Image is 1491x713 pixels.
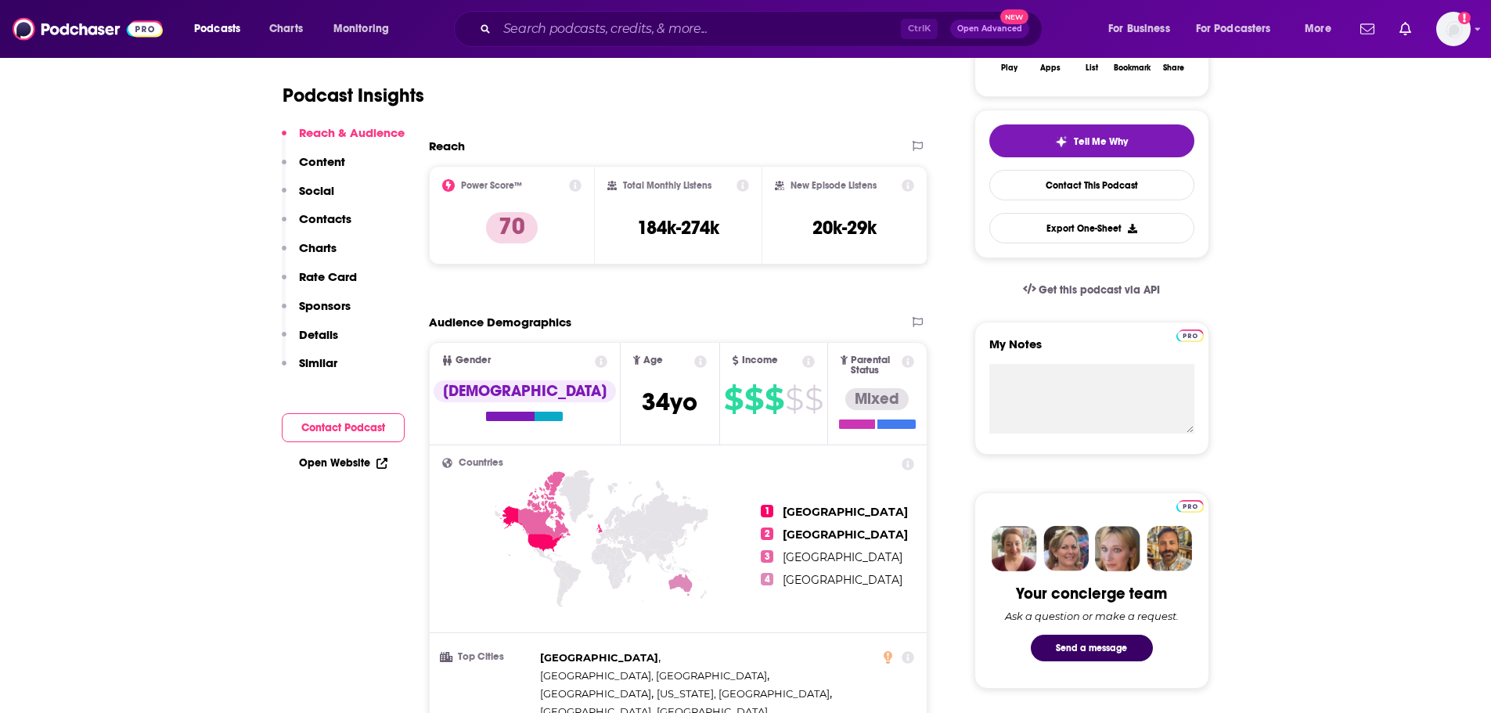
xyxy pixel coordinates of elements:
h3: Top Cities [442,652,534,662]
p: Charts [299,240,337,255]
span: For Business [1108,18,1170,40]
div: Apps [1040,63,1061,73]
span: $ [805,387,823,412]
span: [US_STATE], [GEOGRAPHIC_DATA] [657,687,830,700]
input: Search podcasts, credits, & more... [497,16,901,41]
span: $ [744,387,763,412]
a: Show notifications dropdown [1393,16,1417,42]
span: Parental Status [851,355,899,376]
button: Open AdvancedNew [950,20,1029,38]
span: Podcasts [194,18,240,40]
p: Details [299,327,338,342]
img: Jules Profile [1095,526,1140,571]
span: [GEOGRAPHIC_DATA] [783,528,908,542]
p: Similar [299,355,337,370]
span: 4 [761,573,773,585]
a: Show notifications dropdown [1354,16,1381,42]
span: New [1000,9,1028,24]
span: Charts [269,18,303,40]
img: Barbara Profile [1043,526,1089,571]
span: More [1305,18,1331,40]
h2: Total Monthly Listens [623,180,711,191]
a: Pro website [1176,327,1204,342]
button: Contact Podcast [282,413,405,442]
div: Mixed [845,388,909,410]
div: Your concierge team [1016,584,1167,603]
h1: Podcast Insights [283,84,424,107]
div: Share [1163,63,1184,73]
h3: 20k-29k [812,216,877,239]
span: , [540,649,661,667]
p: Contacts [299,211,351,226]
span: Tell Me Why [1074,135,1128,148]
span: [GEOGRAPHIC_DATA], [GEOGRAPHIC_DATA] [540,669,767,682]
div: [DEMOGRAPHIC_DATA] [434,380,616,402]
div: Play [1001,63,1017,73]
span: $ [785,387,803,412]
button: open menu [183,16,261,41]
span: 2 [761,528,773,540]
span: 34 yo [642,387,697,417]
div: Search podcasts, credits, & more... [469,11,1057,47]
h2: Audience Demographics [429,315,571,329]
button: Rate Card [282,269,357,298]
span: $ [724,387,743,412]
svg: Add a profile image [1458,12,1471,24]
span: Gender [456,355,491,366]
button: Reach & Audience [282,125,405,154]
p: Reach & Audience [299,125,405,140]
p: Sponsors [299,298,351,313]
img: User Profile [1436,12,1471,46]
button: Details [282,327,338,356]
span: [GEOGRAPHIC_DATA] [540,687,651,700]
span: $ [765,387,783,412]
span: Ctrl K [901,19,938,39]
button: Content [282,154,345,183]
span: Age [643,355,663,366]
span: , [540,667,769,685]
a: Get this podcast via API [1010,271,1173,309]
p: Content [299,154,345,169]
img: Podchaser Pro [1176,329,1204,342]
span: Countries [459,458,503,468]
a: Open Website [299,456,387,470]
a: Pro website [1176,498,1204,513]
img: tell me why sparkle [1055,135,1068,148]
button: open menu [1186,16,1294,41]
span: [GEOGRAPHIC_DATA] [783,573,902,587]
span: Get this podcast via API [1039,283,1160,297]
img: Sydney Profile [992,526,1037,571]
span: Monitoring [333,18,389,40]
button: Charts [282,240,337,269]
button: open menu [1294,16,1351,41]
button: open menu [322,16,409,41]
h2: Reach [429,139,465,153]
button: Contacts [282,211,351,240]
h2: Power Score™ [461,180,522,191]
span: , [540,685,654,703]
p: Social [299,183,334,198]
span: , [657,685,832,703]
button: Show profile menu [1436,12,1471,46]
div: Ask a question or make a request. [1005,610,1179,622]
span: [GEOGRAPHIC_DATA] [540,651,658,664]
a: Contact This Podcast [989,170,1194,200]
img: Podchaser - Follow, Share and Rate Podcasts [13,14,163,44]
p: Rate Card [299,269,357,284]
button: open menu [1097,16,1190,41]
div: List [1086,63,1098,73]
span: Income [742,355,778,366]
button: Social [282,183,334,212]
h3: 184k-274k [637,216,719,239]
span: [GEOGRAPHIC_DATA] [783,505,908,519]
h2: New Episode Listens [791,180,877,191]
div: Bookmark [1114,63,1151,73]
button: Sponsors [282,298,351,327]
span: 1 [761,505,773,517]
button: Send a message [1031,635,1153,661]
img: Podchaser Pro [1176,500,1204,513]
span: Logged in as LaurieM8 [1436,12,1471,46]
span: 3 [761,550,773,563]
a: Charts [259,16,312,41]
